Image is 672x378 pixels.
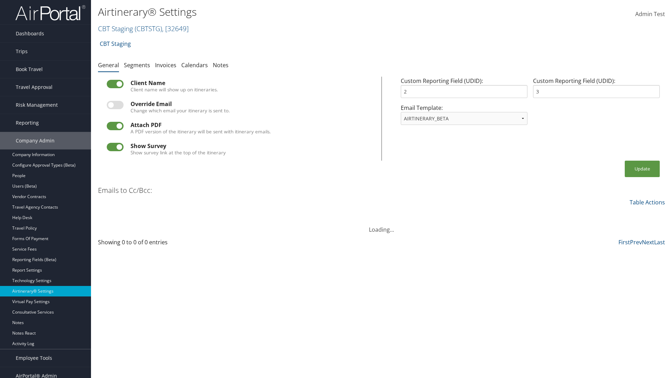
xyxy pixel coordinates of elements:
a: Last [654,238,665,246]
span: Trips [16,43,28,60]
div: Custom Reporting Field (UDID): [530,77,663,104]
span: , [ 32649 ] [162,24,189,33]
a: Admin Test [635,3,665,25]
a: General [98,61,119,69]
span: Employee Tools [16,349,52,367]
h3: Emails to Cc/Bcc: [98,185,152,195]
a: Notes [213,61,229,69]
a: Table Actions [630,198,665,206]
span: Company Admin [16,132,55,149]
a: Calendars [181,61,208,69]
label: Change which email your itinerary is sent to. [131,107,230,114]
h1: Airtinerary® Settings [98,5,476,19]
span: Book Travel [16,61,43,78]
div: Email Template: [398,104,530,131]
span: Risk Management [16,96,58,114]
a: Prev [630,238,642,246]
span: Reporting [16,114,39,132]
span: Admin Test [635,10,665,18]
a: Invoices [155,61,176,69]
div: Override Email [131,101,373,107]
span: Travel Approval [16,78,52,96]
div: Custom Reporting Field (UDID): [398,77,530,104]
a: Segments [124,61,150,69]
a: First [618,238,630,246]
span: ( CBTSTG ) [135,24,162,33]
img: airportal-logo.png [15,5,85,21]
a: CBT Staging [100,37,131,51]
div: Attach PDF [131,122,373,128]
label: A PDF version of the itinerary will be sent with itinerary emails. [131,128,271,135]
div: Show Survey [131,143,373,149]
div: Showing 0 to 0 of 0 entries [98,238,236,250]
button: Update [625,161,660,177]
label: Show survey link at the top of the itinerary [131,149,226,156]
div: Client Name [131,80,373,86]
div: Loading... [98,217,665,234]
a: Next [642,238,654,246]
span: Dashboards [16,25,44,42]
label: Client name will show up on itineraries. [131,86,218,93]
a: CBT Staging [98,24,189,33]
